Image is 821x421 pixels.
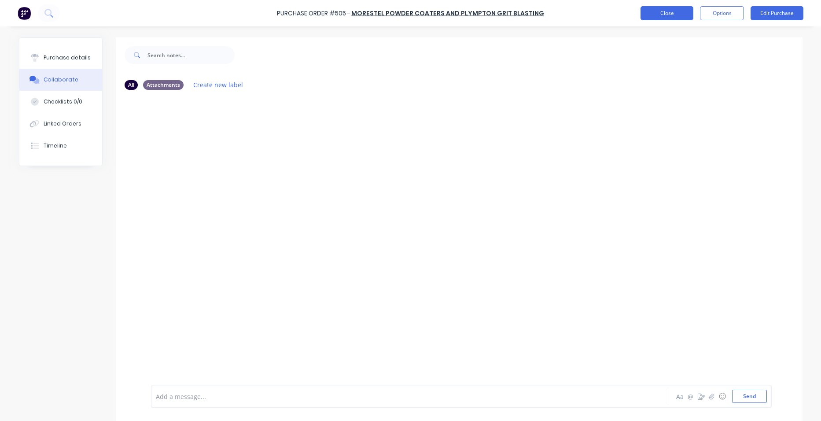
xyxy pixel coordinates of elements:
[641,6,693,20] button: Close
[44,98,82,106] div: Checklists 0/0
[125,80,138,90] div: All
[351,9,544,18] a: Morestel Powder Coaters and Plympton Grit Blasting
[19,135,102,157] button: Timeline
[751,6,803,20] button: Edit Purchase
[44,76,78,84] div: Collaborate
[19,47,102,69] button: Purchase details
[18,7,31,20] img: Factory
[700,6,744,20] button: Options
[685,391,696,402] button: @
[19,91,102,113] button: Checklists 0/0
[277,9,350,18] div: Purchase Order #505 -
[147,46,235,64] input: Search notes...
[189,79,248,91] button: Create new label
[19,69,102,91] button: Collaborate
[44,142,67,150] div: Timeline
[44,54,91,62] div: Purchase details
[732,390,767,403] button: Send
[44,120,81,128] div: Linked Orders
[675,391,685,402] button: Aa
[19,113,102,135] button: Linked Orders
[717,391,728,402] button: ☺
[143,80,184,90] div: Attachments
